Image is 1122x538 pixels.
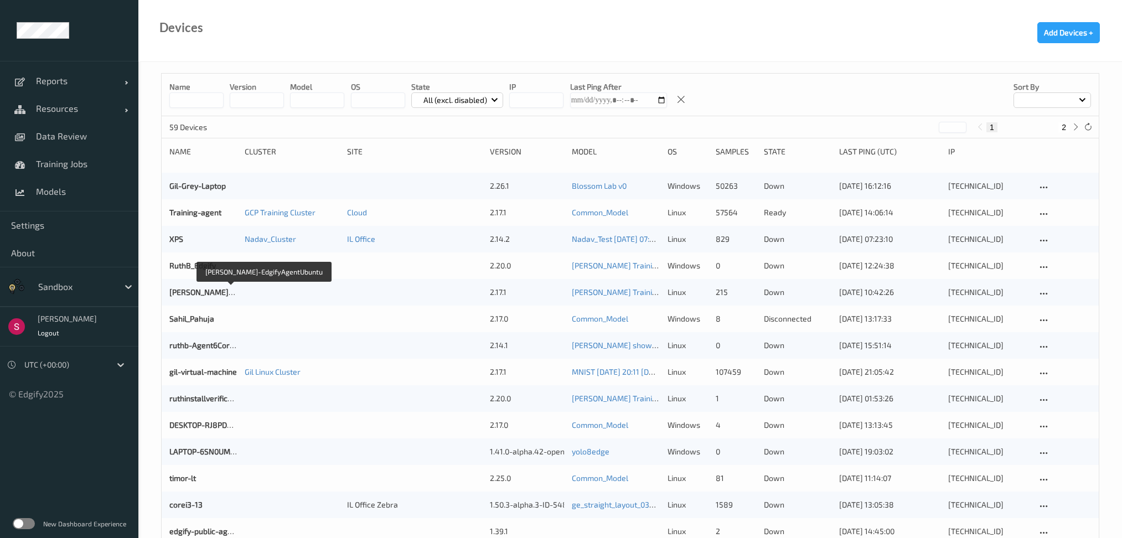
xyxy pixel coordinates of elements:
[1037,22,1100,43] button: Add Devices +
[169,473,196,483] a: timor-lt
[169,146,237,157] div: Name
[169,340,260,350] a: ruthb-Agent6CoreUbuntu
[948,473,1029,484] div: [TECHNICAL_ID]
[668,207,708,218] p: linux
[668,473,708,484] p: linux
[948,526,1029,537] div: [TECHNICAL_ID]
[245,146,339,157] div: Cluster
[716,446,756,457] div: 0
[764,446,831,457] p: down
[169,234,183,244] a: XPS
[716,526,756,537] div: 2
[668,340,708,351] p: linux
[572,234,695,244] a: Nadav_Test [DATE] 07:22 Auto Save
[668,287,708,298] p: linux
[839,366,940,377] div: [DATE] 21:05:42
[839,180,940,192] div: [DATE] 16:12:16
[169,394,365,403] a: ruthinstallverificationubuntu-VMware-Virtual-Platform
[764,180,831,192] p: down
[668,234,708,245] p: linux
[764,234,831,245] p: down
[169,261,216,270] a: RuthB_Edgify
[1014,81,1091,92] p: Sort by
[764,393,831,404] p: down
[668,260,708,271] p: windows
[839,287,940,298] div: [DATE] 10:42:26
[572,208,628,217] a: Common_Model
[948,393,1029,404] div: [TECHNICAL_ID]
[839,340,940,351] div: [DATE] 15:51:14
[948,499,1029,510] div: [TECHNICAL_ID]
[839,313,940,324] div: [DATE] 13:17:33
[839,499,940,510] div: [DATE] 13:05:38
[948,446,1029,457] div: [TECHNICAL_ID]
[716,207,756,218] div: 57564
[716,260,756,271] div: 0
[347,208,367,217] a: Cloud
[668,393,708,404] p: linux
[839,260,940,271] div: [DATE] 12:24:38
[351,81,405,92] p: OS
[764,526,831,537] p: down
[764,340,831,351] p: down
[572,500,731,509] a: ge_straight_layout_030_yolo8n_384_9_07_25
[490,446,564,457] div: 1.41.0-alpha.42-openvino_onnx
[490,499,564,510] div: 1.50.3-alpha.3-ID-5480
[169,122,252,133] p: 59 Devices
[764,473,831,484] p: down
[668,313,708,324] p: windows
[839,473,940,484] div: [DATE] 11:14:07
[716,287,756,298] div: 215
[839,526,940,537] div: [DATE] 14:45:00
[668,366,708,377] p: linux
[572,420,628,430] a: Common_Model
[169,81,224,92] p: Name
[668,180,708,192] p: windows
[169,500,203,509] a: corei3-13
[764,420,831,431] p: down
[169,447,239,456] a: LAPTOP-6SN0UMFK
[716,234,756,245] div: 829
[716,499,756,510] div: 1589
[948,146,1029,157] div: ip
[420,95,491,106] p: All (excl. disabled)
[230,81,284,92] p: version
[716,180,756,192] div: 50263
[490,393,564,404] div: 2.20.0
[716,366,756,377] div: 107459
[169,314,214,323] a: Sahil_Pahuja
[764,146,831,157] div: State
[716,340,756,351] div: 0
[948,207,1029,218] div: [TECHNICAL_ID]
[716,393,756,404] div: 1
[764,287,831,298] p: down
[490,473,564,484] div: 2.25.0
[668,499,708,510] p: linux
[986,122,997,132] button: 1
[490,340,564,351] div: 2.14.1
[169,420,239,430] a: DESKTOP-RJ8PDM8
[668,526,708,537] p: linux
[290,81,344,92] p: model
[764,366,831,377] p: down
[572,146,660,157] div: Model
[948,260,1029,271] div: [TECHNICAL_ID]
[572,394,823,403] a: [PERSON_NAME] Training Job New Config [DATE]-07-10 09:38 Auto Save
[490,234,564,245] div: 2.14.2
[169,287,300,297] a: [PERSON_NAME]-EdgifyAgentUbuntu
[948,420,1029,431] div: [TECHNICAL_ID]
[347,146,482,157] div: Site
[347,499,482,510] div: IL Office Zebra
[490,526,564,537] div: 1.39.1
[839,146,940,157] div: Last Ping (UTC)
[948,340,1029,351] div: [TECHNICAL_ID]
[764,499,831,510] p: down
[490,180,564,192] div: 2.26.1
[716,146,756,157] div: Samples
[948,234,1029,245] div: [TECHNICAL_ID]
[490,366,564,377] div: 2.17.1
[764,260,831,271] p: down
[716,420,756,431] div: 4
[572,261,821,270] a: [PERSON_NAME] Training Job New Config [DATE]-07-10 06:51 Auto Save
[572,473,628,483] a: Common_Model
